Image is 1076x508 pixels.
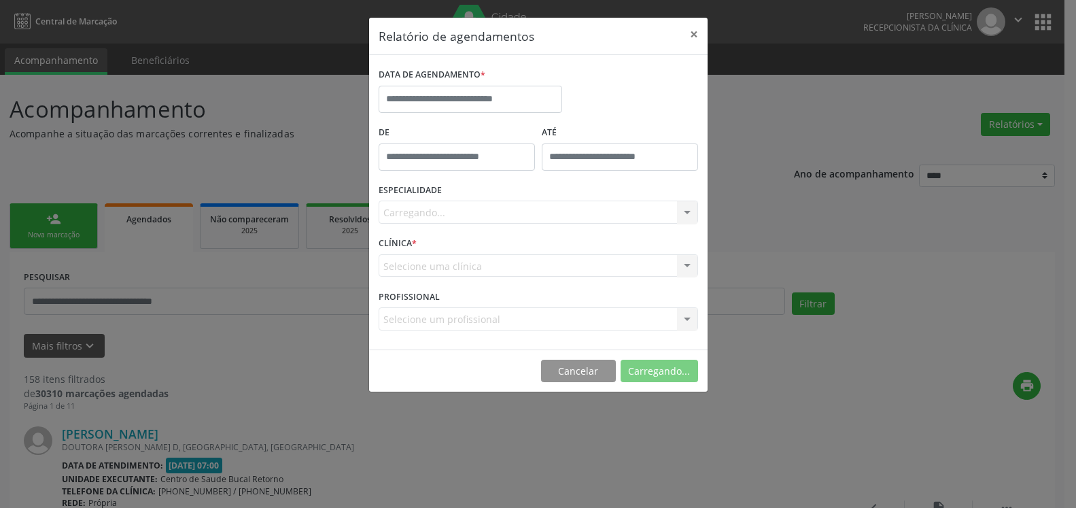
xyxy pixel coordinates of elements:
label: CLÍNICA [379,233,417,254]
label: ATÉ [542,122,698,143]
label: PROFISSIONAL [379,286,440,307]
label: ESPECIALIDADE [379,180,442,201]
button: Carregando... [621,360,698,383]
button: Cancelar [541,360,616,383]
button: Close [680,18,708,51]
h5: Relatório de agendamentos [379,27,534,45]
label: DATA DE AGENDAMENTO [379,65,485,86]
label: De [379,122,535,143]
